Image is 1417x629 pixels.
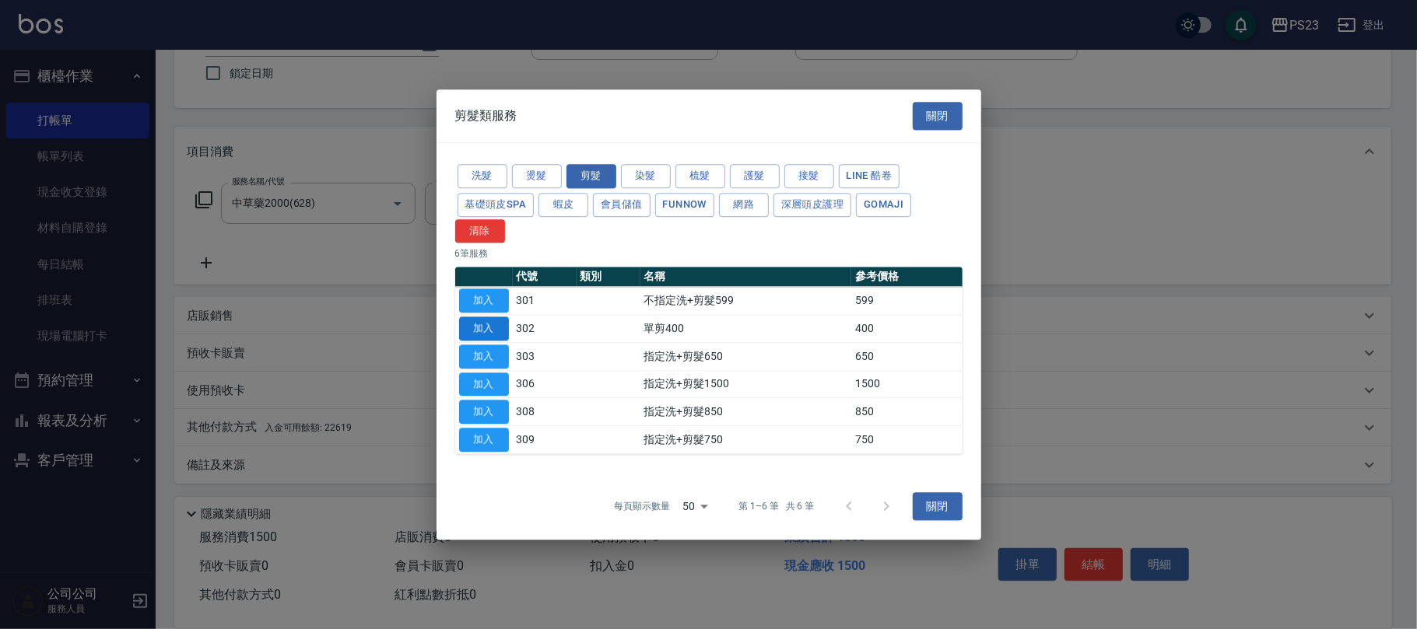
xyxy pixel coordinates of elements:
button: FUNNOW [655,193,714,217]
button: 梳髮 [675,164,725,188]
td: 單剪400 [640,315,852,343]
button: 關閉 [913,102,963,131]
p: 第 1–6 筆 共 6 筆 [738,499,814,513]
span: 剪髮類服務 [455,108,517,124]
button: 剪髮 [566,164,616,188]
th: 名稱 [640,267,852,288]
button: 加入 [459,316,509,341]
td: 850 [851,398,962,426]
td: 306 [513,370,577,398]
button: 洗髮 [458,164,507,188]
p: 6 筆服務 [455,247,963,261]
button: 加入 [459,289,509,313]
td: 指定洗+剪髮750 [640,426,852,454]
th: 類別 [577,267,640,288]
button: 燙髮 [512,164,562,188]
td: 750 [851,426,962,454]
button: LINE 酷卷 [839,164,900,188]
button: 關閉 [913,492,963,521]
button: 加入 [459,428,509,452]
td: 400 [851,315,962,343]
button: 加入 [459,344,509,369]
div: 50 [676,485,714,527]
td: 302 [513,315,577,343]
button: 接髮 [784,164,834,188]
button: 蝦皮 [538,193,588,217]
th: 代號 [513,267,577,288]
td: 650 [851,343,962,371]
td: 303 [513,343,577,371]
button: 加入 [459,400,509,425]
td: 指定洗+剪髮650 [640,343,852,371]
button: 加入 [459,372,509,397]
td: 指定洗+剪髮850 [640,398,852,426]
button: 護髮 [730,164,780,188]
td: 599 [851,287,962,315]
button: 清除 [455,219,505,243]
td: 309 [513,426,577,454]
button: Gomaji [856,193,911,217]
button: 基礎頭皮SPA [458,193,535,217]
td: 308 [513,398,577,426]
button: 會員儲值 [593,193,651,217]
button: 網路 [719,193,769,217]
td: 不指定洗+剪髮599 [640,287,852,315]
td: 301 [513,287,577,315]
td: 1500 [851,370,962,398]
button: 深層頭皮護理 [773,193,851,217]
td: 指定洗+剪髮1500 [640,370,852,398]
p: 每頁顯示數量 [614,499,670,513]
button: 染髮 [621,164,671,188]
th: 參考價格 [851,267,962,288]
